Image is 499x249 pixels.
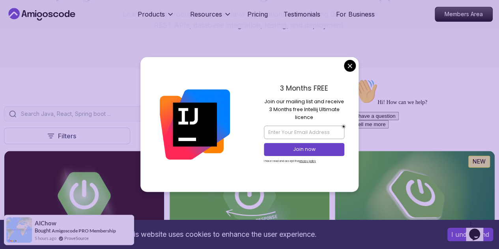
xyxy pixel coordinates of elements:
a: Pricing [247,9,268,19]
button: I have a question [3,36,50,45]
a: Testimonials [284,9,320,19]
img: Advanced Spring Boot card [4,151,164,240]
button: Tell me more [3,45,39,53]
img: :wave: [3,3,28,28]
a: Amigoscode PRO Membership [52,228,116,234]
a: For Business [336,9,375,19]
p: Resources [190,9,222,19]
input: Search Java, React, Spring boot ... [19,110,201,118]
a: ProveSource [64,235,89,242]
button: Filters [4,128,130,144]
button: Products [138,9,174,25]
p: Products [138,9,165,19]
img: Building APIs with Spring Boot card [170,151,329,240]
button: Resources [190,9,232,25]
div: 👋Hi! How can we help?I have a questionTell me more [3,3,145,53]
iframe: chat widget [466,217,491,241]
img: Spring Boot for Beginners card [335,151,495,240]
span: Bought [35,227,51,234]
p: Filters [58,131,76,141]
iframe: chat widget [349,76,491,214]
a: Members Area [435,7,493,22]
div: This website uses cookies to enhance the user experience. [6,226,435,243]
p: Members Area [435,7,492,21]
span: AlChow [35,220,56,227]
span: 5 hours ago [35,235,56,242]
img: provesource social proof notification image [6,217,32,243]
button: Accept cookies [447,228,493,241]
span: Hi! How can we help? [3,24,78,30]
